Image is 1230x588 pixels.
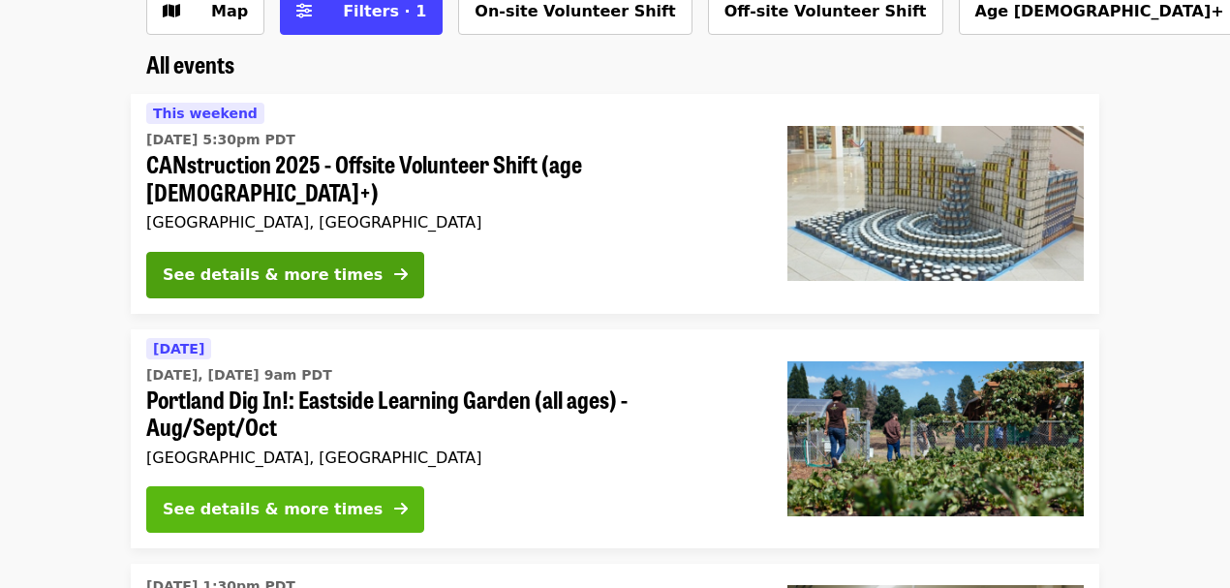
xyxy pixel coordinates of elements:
[146,46,234,80] span: All events
[131,94,1099,314] a: See details for "CANstruction 2025 - Offsite Volunteer Shift (age 16+)"
[146,252,424,298] button: See details & more times
[163,263,383,287] div: See details & more times
[146,386,756,442] span: Portland Dig In!: Eastside Learning Garden (all ages) - Aug/Sept/Oct
[163,498,383,521] div: See details & more times
[343,2,426,20] span: Filters · 1
[787,126,1084,281] img: CANstruction 2025 - Offsite Volunteer Shift (age 16+) organized by Oregon Food Bank
[146,130,295,150] time: [DATE] 5:30pm PDT
[394,265,408,284] i: arrow-right icon
[163,2,180,20] i: map icon
[153,341,204,356] span: [DATE]
[153,106,258,121] span: This weekend
[296,2,312,20] i: sliders-h icon
[146,365,332,386] time: [DATE], [DATE] 9am PDT
[146,150,756,206] span: CANstruction 2025 - Offsite Volunteer Shift (age [DEMOGRAPHIC_DATA]+)
[146,213,756,232] div: [GEOGRAPHIC_DATA], [GEOGRAPHIC_DATA]
[146,449,756,467] div: [GEOGRAPHIC_DATA], [GEOGRAPHIC_DATA]
[394,500,408,518] i: arrow-right icon
[787,361,1084,516] img: Portland Dig In!: Eastside Learning Garden (all ages) - Aug/Sept/Oct organized by Oregon Food Bank
[211,2,248,20] span: Map
[146,486,424,533] button: See details & more times
[131,329,1099,549] a: See details for "Portland Dig In!: Eastside Learning Garden (all ages) - Aug/Sept/Oct"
